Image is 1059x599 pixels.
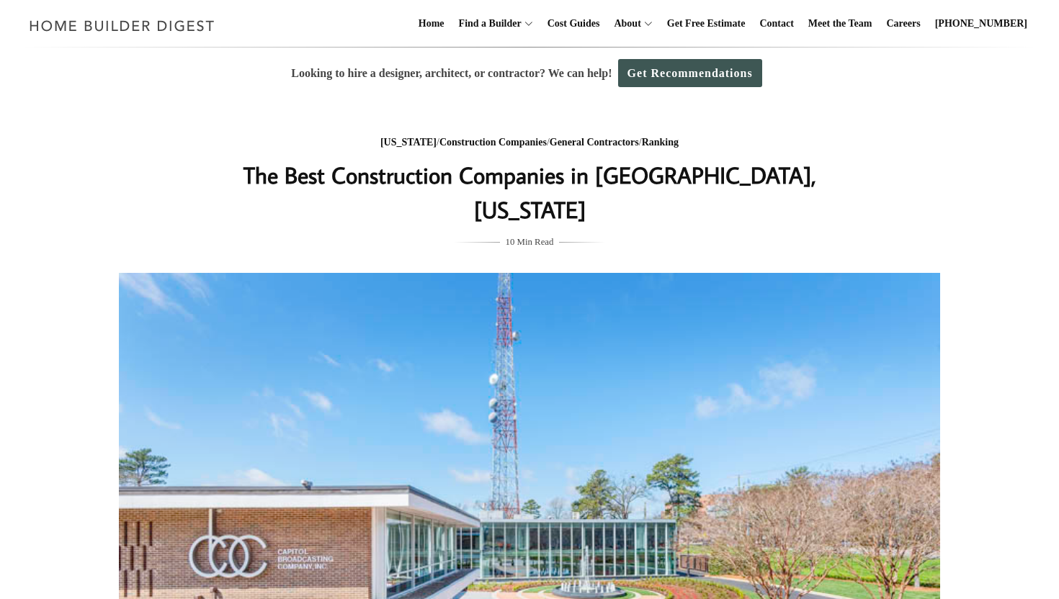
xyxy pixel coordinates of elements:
[754,1,799,47] a: Contact
[618,59,762,87] a: Get Recommendations
[380,137,437,148] a: [US_STATE]
[642,137,679,148] a: Ranking
[929,1,1033,47] a: [PHONE_NUMBER]
[550,137,639,148] a: General Contractors
[453,1,522,47] a: Find a Builder
[439,137,547,148] a: Construction Companies
[242,158,817,227] h1: The Best Construction Companies in [GEOGRAPHIC_DATA], [US_STATE]
[23,12,221,40] img: Home Builder Digest
[242,134,817,152] div: / / /
[608,1,640,47] a: About
[506,234,554,250] span: 10 Min Read
[661,1,751,47] a: Get Free Estimate
[542,1,606,47] a: Cost Guides
[413,1,450,47] a: Home
[803,1,878,47] a: Meet the Team
[881,1,926,47] a: Careers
